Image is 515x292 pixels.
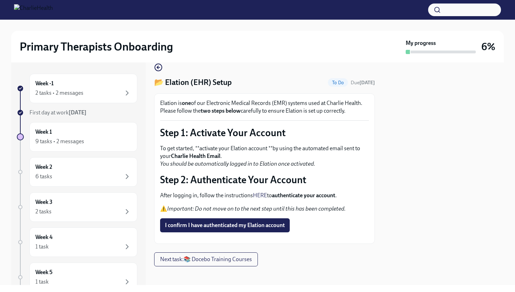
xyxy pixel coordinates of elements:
strong: authenticate your account [272,192,335,199]
strong: two steps below [201,107,241,114]
h3: 6% [481,40,495,53]
h6: Week 5 [35,268,53,276]
div: 2 tasks • 2 messages [35,89,83,97]
strong: [DATE] [359,80,375,86]
h2: Primary Therapists Onboarding [20,40,173,54]
span: I confirm I have authenticated my Elation account [165,222,285,229]
button: Next task:📚 Docebo Training Courses [154,252,258,266]
h6: Week -1 [35,80,54,87]
a: Week 51 task [17,263,137,292]
strong: Charlie Health Email [171,153,220,159]
a: HERE [253,192,267,199]
a: Week 32 tasks [17,192,137,222]
img: CharlieHealth [14,4,53,15]
button: I confirm I have authenticated my Elation account [160,218,290,232]
h6: Week 3 [35,198,53,206]
strong: one [182,100,191,106]
div: 2 tasks [35,208,51,215]
div: 1 task [35,278,49,286]
em: You should be automatically logged in to Elation once activated. [160,160,315,167]
span: Due [351,80,375,86]
em: Important: Do not move on to the next step until this has been completed. [167,205,346,212]
p: After logging in, follow the instructions to . [160,192,369,199]
strong: My progress [406,39,436,47]
h6: Week 1 [35,128,52,136]
span: First day at work [29,109,87,116]
div: 9 tasks • 2 messages [35,138,84,145]
strong: [DATE] [69,109,87,116]
h6: Week 4 [35,233,53,241]
p: Step 2: Authenticate Your Account [160,173,369,186]
h6: Week 2 [35,163,52,171]
p: ⚠️ [160,205,369,213]
h4: 📂 Elation (EHR) Setup [154,77,232,88]
span: Next task : 📚 Docebo Training Courses [160,256,252,263]
span: August 15th, 2025 09:00 [351,79,375,86]
a: Week 19 tasks • 2 messages [17,122,137,152]
p: Step 1: Activate Your Account [160,126,369,139]
a: First day at work[DATE] [17,109,137,117]
a: Week 41 task [17,227,137,257]
p: Elation is of our Electronic Medical Records (EMR) systems used at Charlie Health. Please follow ... [160,99,369,115]
p: To get started, **activate your Elation account **by using the automated email sent to your . [160,145,369,168]
a: Week -12 tasks • 2 messages [17,74,137,103]
a: Week 26 tasks [17,157,137,187]
div: 6 tasks [35,173,52,180]
span: To Do [328,80,348,85]
div: 1 task [35,243,49,251]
